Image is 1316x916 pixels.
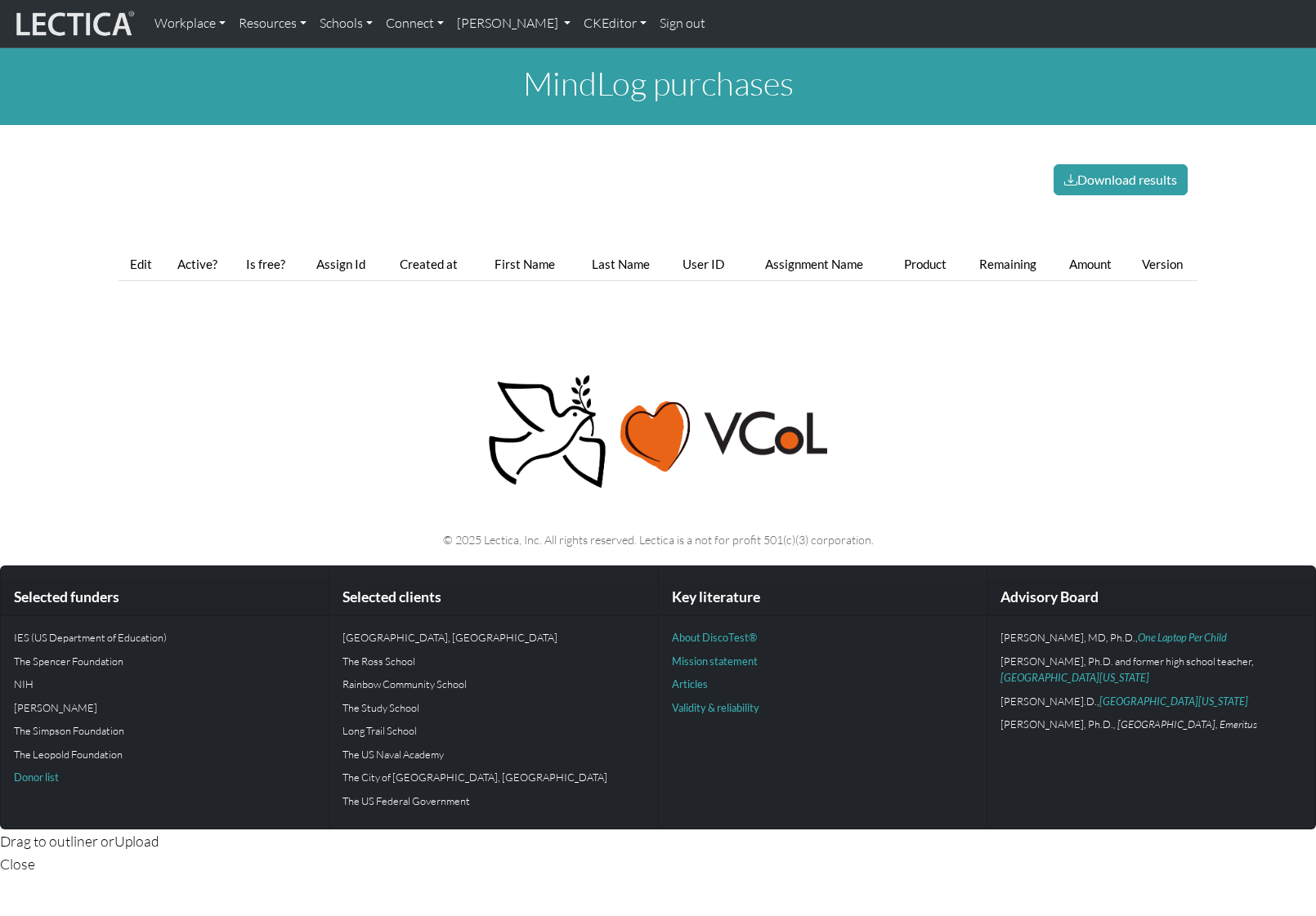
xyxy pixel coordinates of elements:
[450,7,577,41] a: [PERSON_NAME]
[1113,717,1257,731] em: , [GEOGRAPHIC_DATA], Emeritus
[379,7,450,41] a: Connect
[14,771,59,784] a: Donor list
[1000,671,1149,684] a: [GEOGRAPHIC_DATA][US_STATE]
[313,7,379,41] a: Schools
[163,248,232,281] th: Active?
[1000,693,1302,709] p: [PERSON_NAME].D.,
[577,7,653,41] a: CKEditor
[342,746,644,762] p: The US Naval Academy
[961,248,1054,281] th: Remaining
[739,248,889,281] th: Assignment Name
[300,248,382,281] th: Assign Id
[653,7,712,41] a: Sign out
[659,579,987,616] div: Key literature
[329,579,657,616] div: Selected clients
[232,248,300,281] th: Is free?
[1,579,329,616] div: Selected funders
[12,8,135,39] img: lecticalive
[14,722,316,739] p: The Simpson Foundation
[668,248,739,281] th: User ID
[483,373,833,491] img: Peace, love, VCoL
[114,832,159,850] span: Upload
[1000,653,1302,686] p: [PERSON_NAME], Ph.D. and former high school teacher,
[342,793,644,809] p: The US Federal Government
[1054,248,1127,281] th: Amount
[14,746,316,762] p: The Leopold Foundation
[1099,695,1248,708] a: [GEOGRAPHIC_DATA][US_STATE]
[148,7,232,41] a: Workplace
[342,629,644,646] p: [GEOGRAPHIC_DATA], [GEOGRAPHIC_DATA]
[342,676,644,692] p: Rainbow Community School
[476,248,573,281] th: First Name
[672,631,757,644] a: About DiscoTest®
[1000,629,1302,646] p: [PERSON_NAME], MD, Ph.D.,
[1000,716,1302,732] p: [PERSON_NAME], Ph.D.
[342,722,644,739] p: Long Trail School
[14,629,316,646] p: IES (US Department of Education)
[672,701,759,714] a: Validity & reliability
[342,699,644,716] p: The Study School
[1138,631,1227,644] a: One Laptop Per Child
[128,530,1188,549] p: © 2025 Lectica, Inc. All rights reserved. Lectica is a not for profit 501(c)(3) corporation.
[1054,164,1188,195] button: Download results
[14,653,316,669] p: The Spencer Foundation
[672,677,708,690] a: Articles
[672,655,758,668] a: Mission statement
[14,676,316,692] p: NIH
[987,579,1315,616] div: Advisory Board
[1127,248,1197,281] th: Version
[574,248,668,281] th: Last Name
[119,248,163,281] th: Edit
[889,248,961,281] th: Product
[14,699,316,716] p: [PERSON_NAME]
[342,769,644,785] p: The City of [GEOGRAPHIC_DATA], [GEOGRAPHIC_DATA]
[342,653,644,669] p: The Ross School
[232,7,313,41] a: Resources
[382,248,476,281] th: Created at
